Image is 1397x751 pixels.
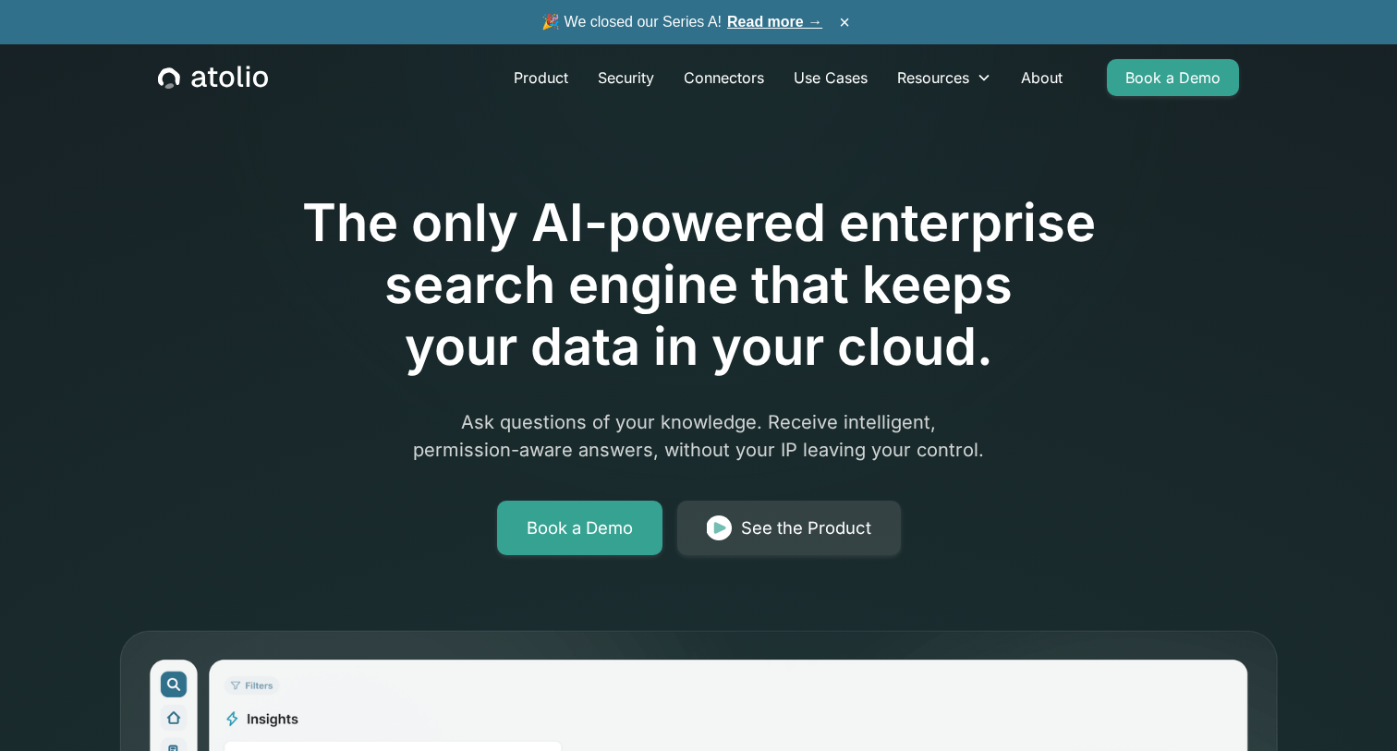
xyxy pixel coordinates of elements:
a: Connectors [669,59,779,96]
a: Product [499,59,583,96]
p: Ask questions of your knowledge. Receive intelligent, permission-aware answers, without your IP l... [344,408,1053,464]
h1: The only AI-powered enterprise search engine that keeps your data in your cloud. [225,192,1172,379]
span: 🎉 We closed our Series A! [541,11,822,33]
a: Security [583,59,669,96]
a: Read more → [727,14,822,30]
a: About [1006,59,1077,96]
a: Use Cases [779,59,882,96]
div: See the Product [741,515,871,541]
a: Book a Demo [497,501,662,556]
div: Resources [882,59,1006,96]
a: home [158,66,268,90]
div: Resources [897,67,969,89]
button: × [833,12,856,32]
a: Book a Demo [1107,59,1239,96]
a: See the Product [677,501,901,556]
